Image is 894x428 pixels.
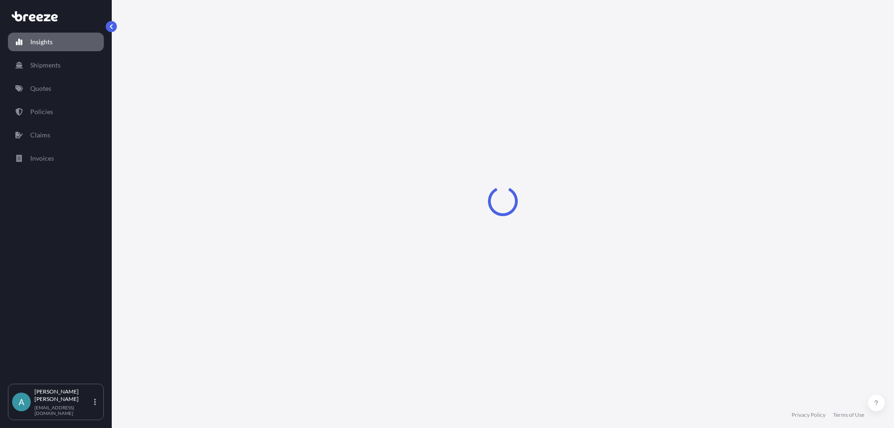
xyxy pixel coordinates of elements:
[8,126,104,144] a: Claims
[30,154,54,163] p: Invoices
[30,61,61,70] p: Shipments
[34,405,92,416] p: [EMAIL_ADDRESS][DOMAIN_NAME]
[30,130,50,140] p: Claims
[8,79,104,98] a: Quotes
[8,102,104,121] a: Policies
[30,37,53,47] p: Insights
[833,411,864,419] a: Terms of Use
[19,397,24,407] span: A
[8,149,104,168] a: Invoices
[30,107,53,116] p: Policies
[34,388,92,403] p: [PERSON_NAME] [PERSON_NAME]
[8,56,104,75] a: Shipments
[8,33,104,51] a: Insights
[792,411,826,419] a: Privacy Policy
[30,84,51,93] p: Quotes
